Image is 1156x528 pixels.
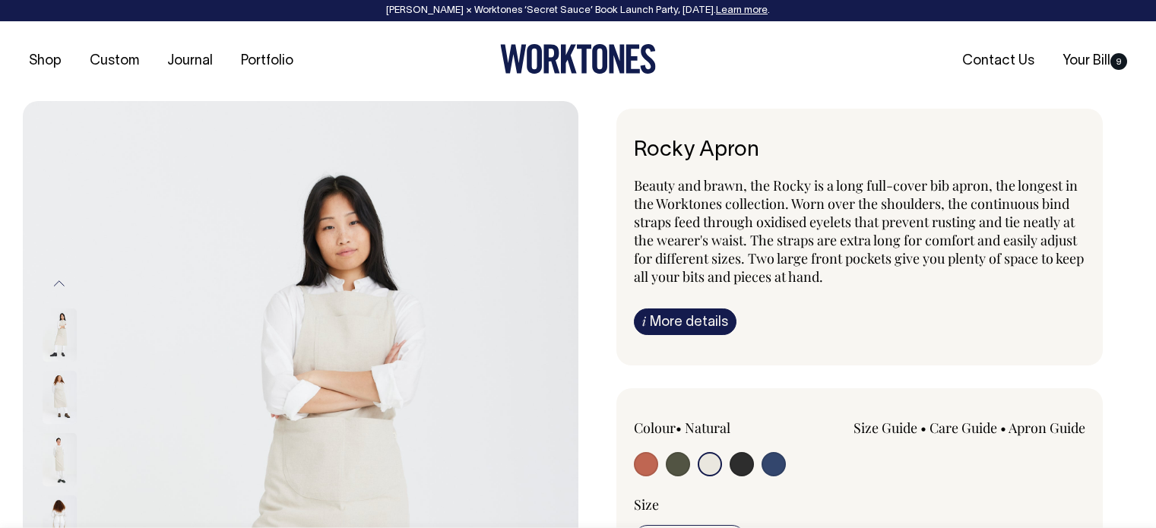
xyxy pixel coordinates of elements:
a: Shop [23,49,68,74]
span: 9 [1110,53,1127,70]
a: Apron Guide [1009,419,1085,437]
span: • [920,419,926,437]
div: Size [634,495,1086,514]
h1: Rocky Apron [634,139,1086,163]
label: Natural [685,419,730,437]
a: Your Bill9 [1056,49,1133,74]
img: natural [43,433,77,486]
a: Learn more [716,6,768,15]
span: i [642,313,646,329]
span: Beauty and brawn, the Rocky is a long full-cover bib apron, the longest in the Worktones collecti... [634,176,1084,286]
div: Colour [634,419,815,437]
a: Journal [161,49,219,74]
span: • [676,419,682,437]
div: [PERSON_NAME] × Worktones ‘Secret Sauce’ Book Launch Party, [DATE]. . [15,5,1141,16]
a: Size Guide [854,419,917,437]
img: natural [43,371,77,424]
a: Contact Us [956,49,1040,74]
span: • [1000,419,1006,437]
a: Care Guide [930,419,997,437]
a: Portfolio [235,49,299,74]
button: Previous [48,267,71,301]
a: Custom [84,49,145,74]
img: natural [43,308,77,362]
a: iMore details [634,308,736,335]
